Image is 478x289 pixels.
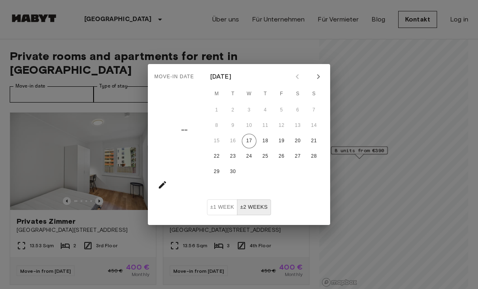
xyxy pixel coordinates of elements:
button: 23 [226,149,240,164]
button: ±1 week [207,199,237,215]
button: Next month [312,70,325,83]
h4: –– [181,122,188,138]
span: Wednesday [242,86,256,102]
div: [DATE] [210,72,231,81]
div: Move In Flexibility [207,199,271,215]
button: 20 [290,134,305,148]
button: 26 [274,149,289,164]
span: Friday [274,86,289,102]
span: Monday [209,86,224,102]
span: Move-in date [154,71,194,83]
button: 22 [209,149,224,164]
span: Thursday [258,86,273,102]
button: 25 [258,149,273,164]
button: 17 [242,134,256,148]
button: ±2 weeks [237,199,271,215]
button: 19 [274,134,289,148]
button: 30 [226,165,240,179]
button: 24 [242,149,256,164]
button: 21 [307,134,321,148]
span: Sunday [307,86,321,102]
span: Tuesday [226,86,240,102]
button: 27 [290,149,305,164]
button: calendar view is open, go to text input view [154,177,171,193]
button: 28 [307,149,321,164]
button: 29 [209,165,224,179]
span: Saturday [290,86,305,102]
button: 18 [258,134,273,148]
